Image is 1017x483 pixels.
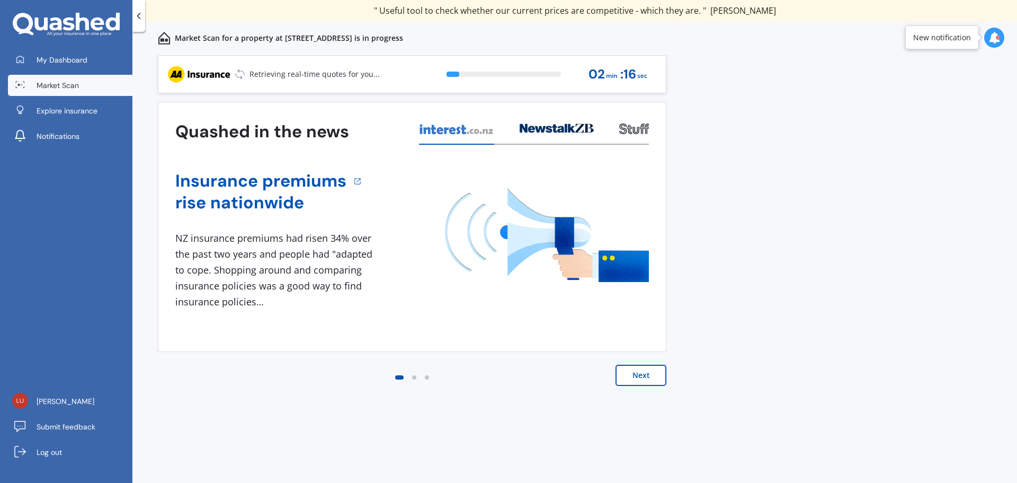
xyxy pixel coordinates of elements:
a: Submit feedback [8,416,132,437]
span: min [606,69,618,83]
a: My Dashboard [8,49,132,71]
h3: Quashed in the news [175,121,349,143]
a: rise nationwide [175,192,346,214]
a: Insurance premiums [175,170,346,192]
p: Retrieving real-time quotes for you... [249,69,380,80]
span: 02 [588,67,605,82]
span: Submit feedback [37,421,95,432]
span: : 16 [620,67,636,82]
a: Notifications [8,126,132,147]
div: " Great stuff team! first time using it, and it was very clear and concise. " [397,5,753,16]
img: e2bde7b5ff9b4321a258825135c567a3 [12,393,28,409]
span: My Dashboard [37,55,87,65]
a: Market Scan [8,75,132,96]
span: [PERSON_NAME] [687,5,753,16]
button: Next [615,365,666,386]
span: sec [637,69,647,83]
div: New notification [913,32,971,43]
a: Log out [8,442,132,463]
p: Market Scan for a property at [STREET_ADDRESS] is in progress [175,33,403,43]
img: home-and-contents.b802091223b8502ef2dd.svg [158,32,171,45]
span: Log out [37,447,62,458]
span: Explore insurance [37,106,97,116]
span: Notifications [37,131,79,142]
span: [PERSON_NAME] [37,396,94,407]
a: Explore insurance [8,100,132,121]
span: Market Scan [37,80,79,91]
img: media image [445,188,649,282]
div: NZ insurance premiums had risen 34% over the past two years and people had "adapted to cope. Shop... [175,231,377,310]
a: [PERSON_NAME] [8,391,132,412]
